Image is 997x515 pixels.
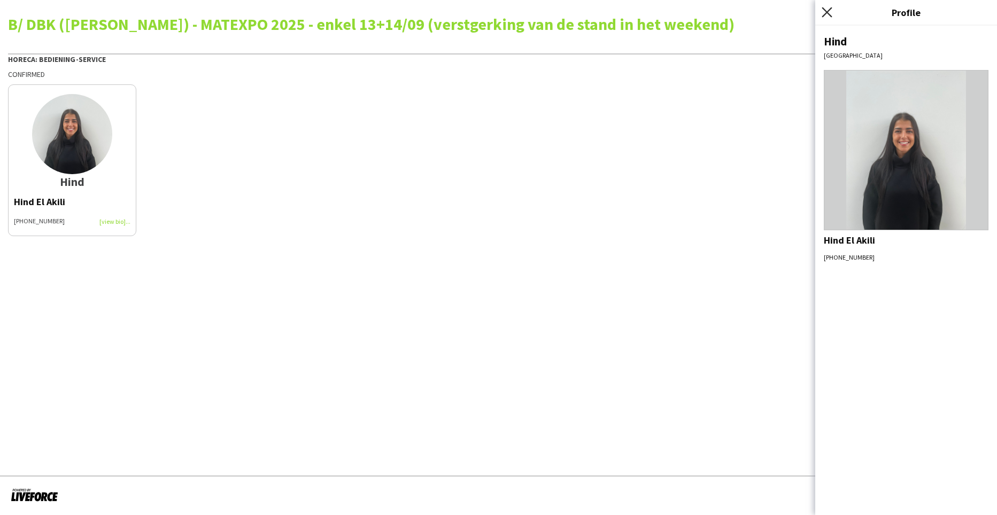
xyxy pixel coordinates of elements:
div: Hind El Akili [824,236,988,245]
div: Hind [824,34,988,49]
div: Confirmed [8,69,989,79]
span: [PHONE_NUMBER] [824,253,875,261]
div: B/ DBK ([PERSON_NAME]) - MATEXPO 2025 - enkel 13+14/09 (verstgerking van de stand in het weekend) [8,16,989,32]
div: Hind El Akili [14,197,130,207]
div: Horeca: Bediening-Service [8,53,989,64]
span: [PHONE_NUMBER] [14,217,65,225]
img: Powered by Liveforce [11,487,58,502]
div: Hind [14,177,130,186]
h3: Profile [815,5,997,19]
img: thumb-1683715107645b7423cedad.jpg [32,94,112,174]
img: Crew avatar or photo [824,70,988,230]
div: [GEOGRAPHIC_DATA] [824,51,988,59]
